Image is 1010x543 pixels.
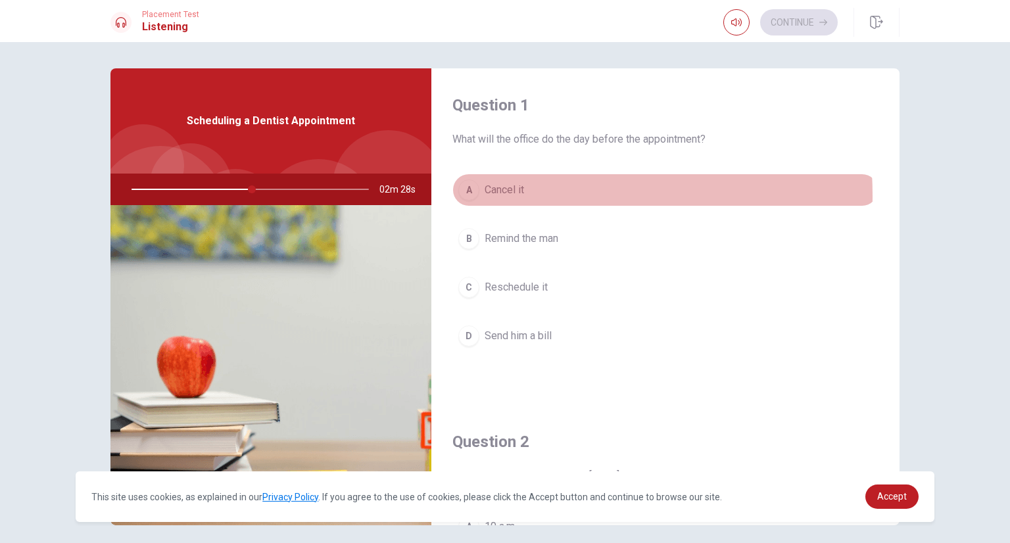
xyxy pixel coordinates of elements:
div: C [458,277,479,298]
button: BRemind the man [452,222,878,255]
button: DSend him a bill [452,319,878,352]
span: Scheduling a Dentist Appointment [187,113,355,129]
button: ACancel it [452,174,878,206]
span: Send him a bill [485,328,552,344]
div: B [458,228,479,249]
h4: Question 2 [452,431,878,452]
div: A [458,179,479,201]
span: What will the office do the day before the appointment? [452,131,878,147]
a: dismiss cookie message [865,484,919,509]
button: CReschedule it [452,271,878,304]
span: What time is the appointment [DATE]? [452,468,878,484]
span: Reschedule it [485,279,548,295]
div: cookieconsent [76,471,934,522]
span: Remind the man [485,231,558,247]
span: Placement Test [142,10,199,19]
h1: Listening [142,19,199,35]
h4: Question 1 [452,95,878,116]
span: This site uses cookies, as explained in our . If you agree to the use of cookies, please click th... [91,492,722,502]
a: Privacy Policy [262,492,318,502]
img: Scheduling a Dentist Appointment [110,205,431,525]
div: D [458,325,479,346]
span: Cancel it [485,182,524,198]
span: Accept [877,491,907,502]
span: 02m 28s [379,174,426,205]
